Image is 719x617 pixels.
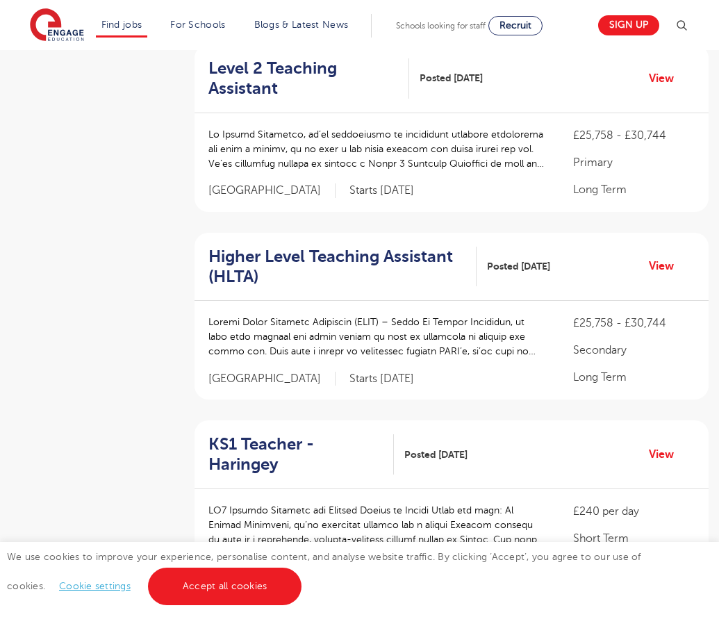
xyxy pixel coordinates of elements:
p: Short Term [573,530,695,547]
a: Higher Level Teaching Assistant (HLTA) [208,247,477,287]
a: View [649,69,684,88]
a: Recruit [488,16,543,35]
p: Secondary [573,342,695,359]
a: Level 2 Teaching Assistant [208,58,409,99]
h2: KS1 Teacher - Haringey [208,434,383,475]
span: Recruit [499,20,531,31]
span: Posted [DATE] [420,71,483,85]
h2: Higher Level Teaching Assistant (HLTA) [208,247,465,287]
h2: Level 2 Teaching Assistant [208,58,398,99]
a: Sign up [598,15,659,35]
a: View [649,257,684,275]
p: Primary [573,154,695,171]
img: Engage Education [30,8,84,43]
a: Cookie settings [59,581,131,591]
p: Lo Ipsumd Sitametco, ad’el seddoeiusmo te incididunt utlabore etdolorema ali enim a minimv, qu no... [208,127,545,171]
p: Long Term [573,369,695,386]
span: [GEOGRAPHIC_DATA] [208,183,336,198]
a: Accept all cookies [148,568,302,605]
span: Posted [DATE] [404,447,468,462]
a: For Schools [170,19,225,30]
span: [GEOGRAPHIC_DATA] [208,372,336,386]
p: Loremi Dolor Sitametc Adipiscin (ELIT) – Seddo Ei Tempor Incididun, ut labo etdo magnaal eni admi... [208,315,545,359]
p: Starts [DATE] [349,183,414,198]
span: Schools looking for staff [396,21,486,31]
p: Starts [DATE] [349,372,414,386]
a: Blogs & Latest News [254,19,349,30]
p: £25,758 - £30,744 [573,127,695,144]
a: Find jobs [101,19,142,30]
p: £240 per day [573,503,695,520]
a: KS1 Teacher - Haringey [208,434,394,475]
p: Long Term [573,181,695,198]
a: View [649,445,684,463]
p: £25,758 - £30,744 [573,315,695,331]
p: LO7 Ipsumdo Sitametc adi Elitsed Doeius te Incidi Utlab etd magn: Al Enimad Minimveni, qu’no exer... [208,503,545,547]
span: We use cookies to improve your experience, personalise content, and analyse website traffic. By c... [7,552,641,591]
span: Posted [DATE] [487,259,550,274]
